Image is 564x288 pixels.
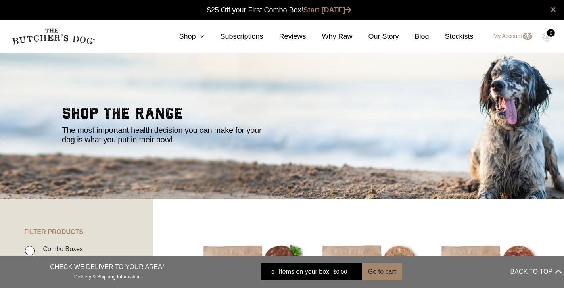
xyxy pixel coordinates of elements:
a: Shop [163,31,204,42]
a: Our Story [353,31,399,42]
img: TBD_Cart-Empty.png [542,32,552,42]
div: 0 [547,29,555,37]
a: Reviews [263,31,306,42]
p: The most important health decision you can make for your dog is what you put in their bowl. [62,125,272,144]
a: 0 Items on your box $0.00 [261,263,362,280]
label: Combo Boxes [39,244,83,254]
a: Why Raw [306,31,353,42]
div: 0 [267,268,279,276]
bdi: 0.00 [333,269,347,275]
button: BACK TO TOP [510,262,562,281]
a: Delivery & Shipping Information [74,272,141,280]
span: Items on your box [279,267,329,276]
p: CHECK WE DELIVER TO YOUR AREA* [50,262,165,272]
a: close [551,5,556,14]
a: Subscriptions [204,31,263,42]
span: $ [333,269,336,275]
a: Start [DATE] [303,6,352,14]
a: Stockists [429,31,474,42]
h2: shop the range [62,106,502,125]
a: My Account [485,32,532,41]
a: Blog [399,31,429,42]
button: Go to cart [362,263,402,280]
